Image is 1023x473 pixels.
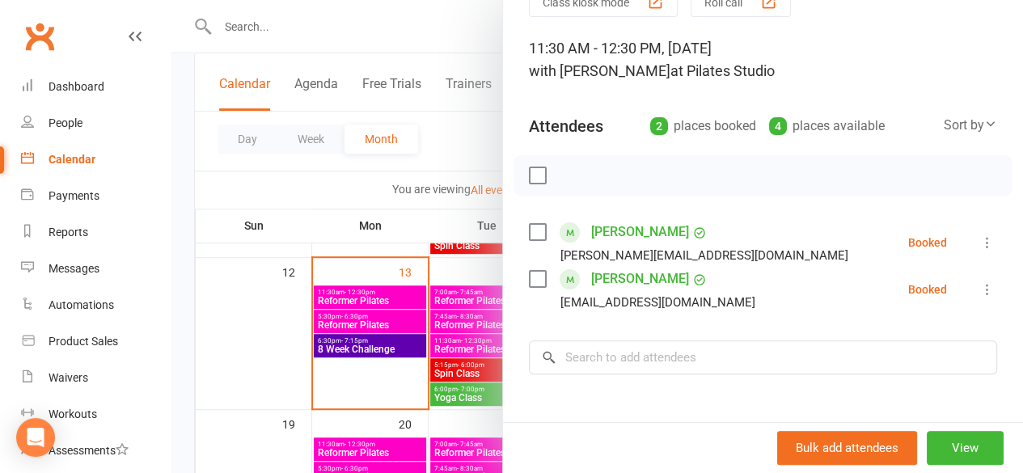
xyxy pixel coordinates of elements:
[908,284,947,295] div: Booked
[908,237,947,248] div: Booked
[769,117,787,135] div: 4
[560,245,848,266] div: [PERSON_NAME][EMAIL_ADDRESS][DOMAIN_NAME]
[777,431,917,465] button: Bulk add attendees
[769,115,885,137] div: places available
[529,115,603,137] div: Attendees
[21,323,171,360] a: Product Sales
[16,418,55,457] div: Open Intercom Messenger
[529,37,997,82] div: 11:30 AM - 12:30 PM, [DATE]
[49,298,114,311] div: Automations
[21,105,171,141] a: People
[49,408,97,420] div: Workouts
[21,178,171,214] a: Payments
[49,189,99,202] div: Payments
[529,418,572,441] div: Notes
[944,115,997,136] div: Sort by
[650,117,668,135] div: 2
[21,251,171,287] a: Messages
[21,214,171,251] a: Reports
[49,80,104,93] div: Dashboard
[49,116,82,129] div: People
[560,292,755,313] div: [EMAIL_ADDRESS][DOMAIN_NAME]
[49,371,88,384] div: Waivers
[591,219,689,245] a: [PERSON_NAME]
[529,62,670,79] span: with [PERSON_NAME]
[21,396,171,433] a: Workouts
[49,335,118,348] div: Product Sales
[21,360,171,396] a: Waivers
[19,16,60,57] a: Clubworx
[49,444,129,457] div: Assessments
[21,141,171,178] a: Calendar
[49,262,99,275] div: Messages
[591,266,689,292] a: [PERSON_NAME]
[670,62,775,79] span: at Pilates Studio
[21,69,171,105] a: Dashboard
[21,287,171,323] a: Automations
[21,433,171,469] a: Assessments
[650,115,756,137] div: places booked
[49,226,88,239] div: Reports
[927,431,1004,465] button: View
[49,153,95,166] div: Calendar
[529,340,997,374] input: Search to add attendees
